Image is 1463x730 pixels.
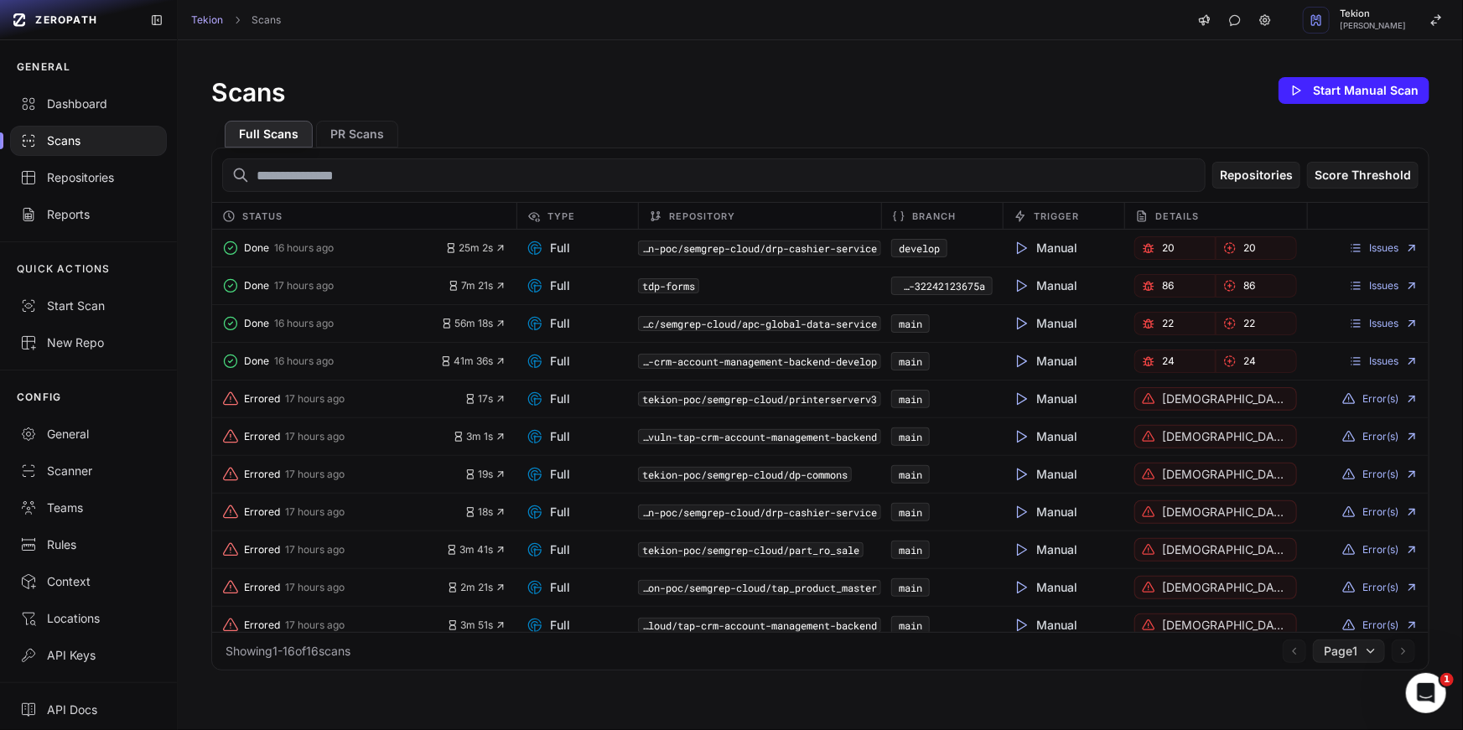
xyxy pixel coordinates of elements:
[20,132,157,149] div: Scans
[527,541,570,558] span: Full
[547,206,575,226] span: Type
[225,121,313,148] button: Full Scans
[226,643,350,660] div: Showing 1 - 16 of 16 scans
[1134,425,1297,448] button: [DEMOGRAPHIC_DATA] failed: Branch does not exist.
[1013,240,1077,256] span: Manual
[1406,673,1446,713] iframe: Intercom live chat
[1134,236,1216,260] a: 20
[244,430,280,443] span: Errored
[222,274,448,298] button: Done 17 hours ago
[1243,279,1255,293] span: 86
[899,355,922,368] a: main
[1342,430,1419,443] button: Error(s)
[222,236,445,260] button: Done 16 hours ago
[527,466,570,483] span: Full
[222,312,441,335] button: Done 16 hours ago
[638,542,864,557] code: tekion-poc/semgrep-cloud/part_ro_sale
[1134,312,1216,335] a: 22
[20,334,157,351] div: New Repo
[1216,312,1297,335] a: 22
[20,96,157,112] div: Dashboard
[1134,387,1297,411] button: [DEMOGRAPHIC_DATA] failed: Branch does not exist.
[1313,639,1385,663] button: Page1
[638,241,881,256] button: tekion-poc/semgrep-cloud/drp-cashier-service
[638,391,881,406] button: tekion-poc/semgrep-cloud/printerserverv3
[441,317,506,330] button: 56m 18s
[899,468,922,481] a: main
[527,428,570,445] span: Full
[464,468,506,481] button: 19s
[244,317,269,330] span: Done
[1243,241,1256,255] span: 20
[1243,317,1255,330] span: 22
[1013,541,1077,558] span: Manual
[1034,206,1080,226] span: Trigger
[899,581,922,594] a: main
[1013,428,1077,445] span: Manual
[453,430,506,443] span: 3m 1s
[244,619,280,632] span: Errored
[242,206,283,226] span: Status
[20,298,157,314] div: Start Scan
[638,505,881,520] code: tekion-poc/semgrep-cloud/drp-cashier-service
[1216,274,1297,298] button: 86
[445,241,506,255] button: 25m 2s
[1342,392,1419,406] button: Error(s)
[222,500,464,524] button: Errored 17 hours ago
[527,391,570,407] span: Full
[222,463,464,486] button: Errored 17 hours ago
[1342,581,1419,594] button: Error(s)
[464,505,506,519] button: 18s
[638,429,881,444] code: tekion-poc/semgrep-cloud/vuln-tap-crm-account-management-backend
[1162,391,1289,407] p: [DEMOGRAPHIC_DATA] failed: Branch does not exist.
[527,579,570,596] span: Full
[285,430,345,443] span: 17 hours ago
[1013,504,1077,520] span: Manual
[1134,463,1297,486] button: [DEMOGRAPHIC_DATA] failed: Branch does not exist.
[440,355,506,368] button: 41m 36s
[1324,643,1357,660] span: Page 1
[899,543,922,557] a: main
[1342,505,1419,519] button: Error(s)
[638,316,881,331] button: tekion-poc/semgrep-cloud/apc-global-data-service
[1162,241,1175,255] span: 20
[285,392,345,406] span: 17 hours ago
[274,317,334,330] span: 16 hours ago
[1340,9,1406,18] span: Tekion
[464,392,506,406] button: 17s
[1279,77,1429,104] button: Start Manual Scan
[1162,355,1175,368] span: 24
[1162,579,1289,596] p: [DEMOGRAPHIC_DATA] failed: Branch does not exist.
[447,619,506,632] button: 3m 51s
[527,504,570,520] span: Full
[222,614,447,637] button: Errored 17 hours ago
[446,543,506,557] span: 3m 41s
[244,392,280,406] span: Errored
[1013,391,1077,407] span: Manual
[244,581,280,594] span: Errored
[448,279,506,293] button: 7m 21s
[20,169,157,186] div: Repositories
[244,543,280,557] span: Errored
[1349,241,1419,255] a: Issues
[244,505,280,519] span: Errored
[222,576,447,599] button: Errored 17 hours ago
[1307,162,1419,189] button: Score Threshold
[638,354,881,369] button: tekion-poc/semgrep-cloud/tap-crm-account-management-backend-develop
[638,467,852,482] code: tekion-poc/semgrep-cloud/dp-commons
[899,241,940,255] a: develop
[891,277,993,295] button: 7939418f-c7e3-4dc4-827d-32242123675a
